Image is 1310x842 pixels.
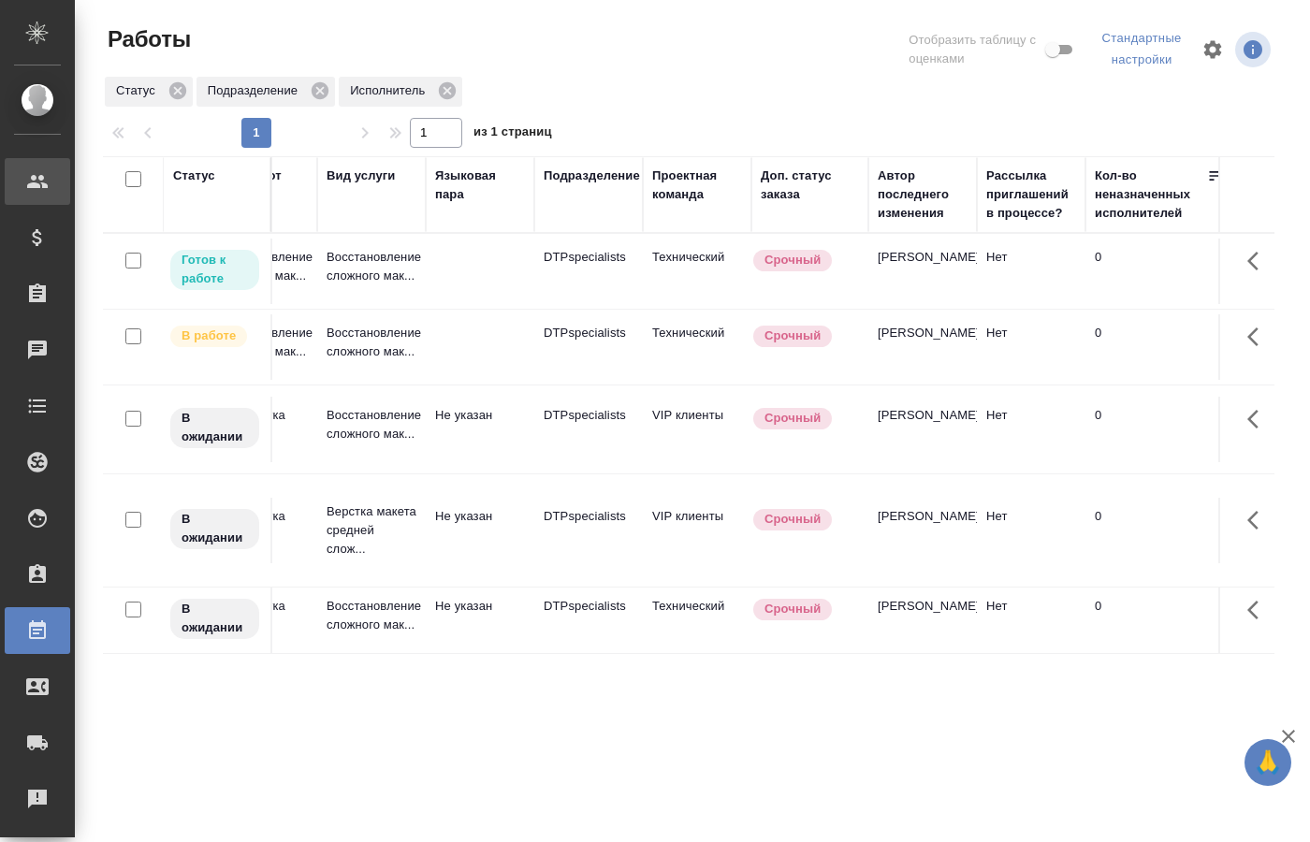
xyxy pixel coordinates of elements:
p: Восстановление сложного мак... [327,597,416,634]
td: [PERSON_NAME] [868,397,977,462]
div: Вид услуги [327,167,396,185]
div: Доп. статус заказа [761,167,859,204]
td: DTPspecialists [534,498,643,563]
span: Отобразить таблицу с оценками [909,31,1041,68]
p: В ожидании [182,409,248,446]
td: DTPspecialists [534,314,643,380]
td: [PERSON_NAME] [868,588,977,653]
p: Статус [116,81,162,100]
button: Здесь прячутся важные кнопки [1236,314,1281,359]
button: Здесь прячутся важные кнопки [1236,498,1281,543]
p: Срочный [764,327,821,345]
td: VIP клиенты [643,397,751,462]
div: Исполнитель [339,77,462,107]
td: Технический [643,239,751,304]
div: Проектная команда [652,167,742,204]
td: Не указан [426,588,534,653]
div: Статус [173,167,215,185]
td: VIP клиенты [643,498,751,563]
p: Срочный [764,510,821,529]
td: Технический [643,314,751,380]
p: Восстановление сложного мак... [327,406,416,443]
button: Здесь прячутся важные кнопки [1236,239,1281,283]
td: Технический [643,588,751,653]
button: Здесь прячутся важные кнопки [1236,397,1281,442]
p: В ожидании [182,600,248,637]
p: Срочный [764,251,821,269]
td: 0 [1085,588,1235,653]
td: Нет [977,397,1085,462]
div: Подразделение [196,77,335,107]
p: Восстановление сложного мак... [327,248,416,285]
span: 🙏 [1252,743,1284,782]
td: DTPspecialists [534,588,643,653]
span: из 1 страниц [473,121,552,148]
p: Исполнитель [350,81,431,100]
td: Не указан [426,498,534,563]
td: Нет [977,314,1085,380]
div: split button [1093,24,1190,75]
div: Статус [105,77,193,107]
button: Здесь прячутся важные кнопки [1236,588,1281,632]
td: Нет [977,588,1085,653]
td: 0 [1085,239,1235,304]
td: [PERSON_NAME] [868,314,977,380]
td: Нет [977,498,1085,563]
td: DTPspecialists [534,397,643,462]
div: Подразделение [544,167,640,185]
td: 0 [1085,314,1235,380]
span: Работы [103,24,191,54]
div: Кол-во неназначенных исполнителей [1095,167,1207,223]
p: Срочный [764,600,821,618]
button: 🙏 [1244,739,1291,786]
p: Подразделение [208,81,304,100]
td: DTPspecialists [534,239,643,304]
div: Исполнитель назначен, приступать к работе пока рано [168,507,261,551]
span: Настроить таблицу [1190,27,1235,72]
p: В работе [182,327,236,345]
div: Исполнитель назначен, приступать к работе пока рано [168,406,261,450]
p: В ожидании [182,510,248,547]
td: 0 [1085,498,1235,563]
td: Не указан [426,397,534,462]
div: Рассылка приглашений в процессе? [986,167,1076,223]
div: Языковая пара [435,167,525,204]
p: Восстановление сложного мак... [218,248,308,285]
p: Срочный [764,409,821,428]
td: 0 [1085,397,1235,462]
p: Восстановление сложного мак... [327,324,416,361]
span: Посмотреть информацию [1235,32,1274,67]
div: Автор последнего изменения [878,167,968,223]
p: Готов к работе [182,251,248,288]
p: Восстановление сложного мак... [218,324,308,361]
td: [PERSON_NAME] [868,239,977,304]
td: [PERSON_NAME] [868,498,977,563]
td: Нет [977,239,1085,304]
div: Исполнитель может приступить к работе [168,248,261,292]
p: Верстка макета средней слож... [327,502,416,559]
